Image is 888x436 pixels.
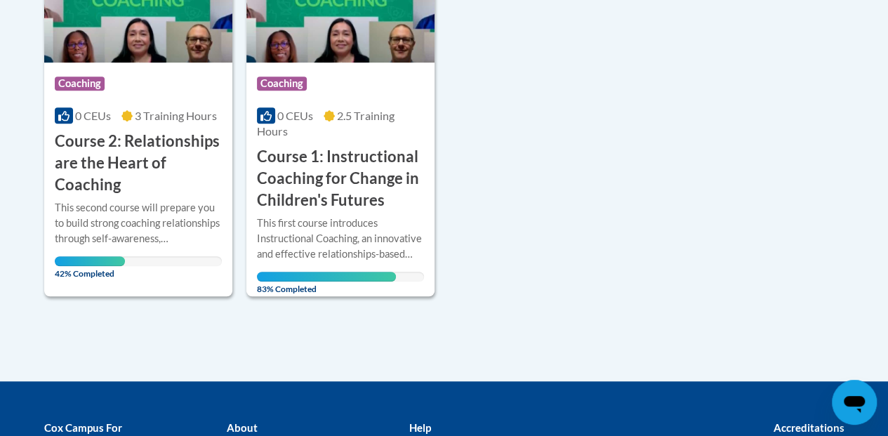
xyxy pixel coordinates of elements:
span: 83% Completed [257,272,396,294]
div: Your progress [55,256,125,266]
h3: Course 1: Instructional Coaching for Change in Children's Futures [257,146,424,211]
span: 42% Completed [55,256,125,279]
b: Accreditations [774,421,844,434]
div: This first course introduces Instructional Coaching, an innovative and effective relationships-ba... [257,216,424,262]
b: Help [409,421,430,434]
span: 0 CEUs [277,109,313,122]
span: Coaching [55,77,105,91]
span: 3 Training Hours [135,109,217,122]
div: This second course will prepare you to build strong coaching relationships through self-awareness... [55,200,222,246]
b: Cox Campus For [44,421,122,434]
iframe: Button to launch messaging window [832,380,877,425]
span: 0 CEUs [75,109,111,122]
h3: Course 2: Relationships are the Heart of Coaching [55,131,222,195]
b: About [226,421,257,434]
div: Your progress [257,272,396,282]
span: Coaching [257,77,307,91]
